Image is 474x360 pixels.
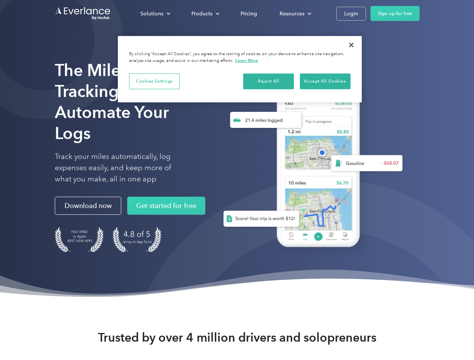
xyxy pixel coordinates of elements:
div: Solutions [133,7,176,20]
a: Sign up for free [370,6,420,21]
p: Track your miles automatically, log expenses easily, and keep more of what you make, all in one app [55,151,189,185]
div: Pricing [241,9,257,18]
div: By clicking “Accept All Cookies”, you agree to the storing of cookies on your device to enhance s... [129,51,351,64]
div: Resources [280,9,304,18]
button: Accept All Cookies [300,73,351,89]
a: More information about your privacy, opens in a new tab [235,58,258,63]
div: Privacy [118,36,362,102]
div: Solutions [140,9,163,18]
img: Badge for Featured by Apple Best New Apps [55,227,104,252]
button: Cookies Settings [129,73,180,89]
img: Everlance, mileage tracker app, expense tracking app [211,71,409,258]
div: Products [191,9,212,18]
a: Download now [55,197,121,215]
button: Close [343,37,360,53]
a: Login [336,7,366,21]
div: Cookie banner [118,36,362,102]
div: Resources [272,7,318,20]
button: Reject All [243,73,294,89]
a: Get started for free [127,197,205,215]
strong: Trusted by over 4 million drivers and solopreneurs [98,330,376,345]
a: Pricing [233,7,265,20]
div: Login [344,9,358,18]
div: Products [184,7,226,20]
a: Go to homepage [55,6,111,21]
img: 4.9 out of 5 stars on the app store [113,227,161,252]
